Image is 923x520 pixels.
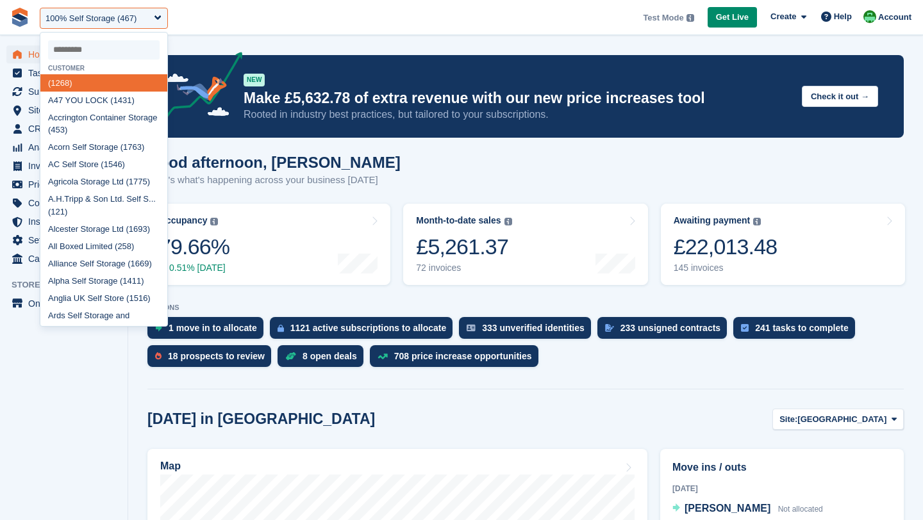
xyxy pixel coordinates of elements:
[416,215,501,226] div: Month-to-date sales
[12,279,128,291] span: Storefront
[797,413,886,426] span: [GEOGRAPHIC_DATA]
[28,120,105,138] span: CRM
[403,204,647,285] a: Month-to-date sales £5,261.37 72 invoices
[40,220,167,238] div: Alcester Storage Ltd (1693)
[278,345,370,373] a: 8 open deals
[605,324,614,332] img: contract_signature_icon-13c848040528278c33f63329250d36e43548de30e8caae1d1a13099fd9432cc5.svg
[674,234,777,260] div: £22,013.48
[285,352,296,361] img: deal-1b604bf984904fb50ccaf53a9ad4b4a5d6e5aea283cecdc64d6e3604feb123c2.svg
[416,234,511,260] div: £5,261.37
[370,345,545,373] a: 708 price increase opportunities
[147,304,904,312] p: ACTIONS
[147,345,278,373] a: 18 prospects to review
[6,83,121,101] a: menu
[28,83,105,101] span: Subscriptions
[244,74,265,86] div: NEW
[6,194,121,212] a: menu
[169,323,257,333] div: 1 move in to allocate
[755,323,849,333] div: 241 tasks to complete
[753,218,761,225] img: icon-info-grey-7440780725fd019a000dd9b08b2336e03edf1995a4989e88bcd33f0948082b44.svg
[643,12,683,24] span: Test Mode
[674,215,751,226] div: Awaiting payment
[10,8,29,27] img: stora-icon-8386f47178a22dfd0bd8f6a31ec36ba5ce8667c1dd55bd0f319d3a0aa187defe.svg
[597,317,733,345] a: 233 unsigned contracts
[6,213,121,231] a: menu
[778,505,823,514] span: Not allocated
[147,154,401,171] h1: Good afternoon, [PERSON_NAME]
[878,11,911,24] span: Account
[147,173,401,188] p: Here's what's happening across your business [DATE]
[6,231,121,249] a: menu
[672,460,892,475] h2: Move ins / outs
[6,101,121,119] a: menu
[685,503,770,514] span: [PERSON_NAME]
[40,74,167,92] div: (1268)
[834,10,852,23] span: Help
[394,351,532,361] div: 708 price increase opportunities
[482,323,585,333] div: 333 unverified identities
[28,45,105,63] span: Home
[6,157,121,175] a: menu
[6,250,121,268] a: menu
[28,64,105,82] span: Tasks
[147,410,375,428] h2: [DATE] in [GEOGRAPHIC_DATA]
[278,324,284,332] img: active_subscription_to_allocate_icon-d502201f5373d7db506a760aba3b589e785aa758c864c3986d89f69b8ff3...
[159,215,207,226] div: Occupancy
[168,351,265,361] div: 18 prospects to review
[40,272,167,289] div: Alpha Self Storage (1411)
[28,101,105,119] span: Sites
[40,109,167,139] div: Accrington Container Storage (453)
[863,10,876,23] img: Laura Carlisle
[686,14,694,22] img: icon-info-grey-7440780725fd019a000dd9b08b2336e03edf1995a4989e88bcd33f0948082b44.svg
[6,175,121,193] a: menu
[210,218,218,225] img: icon-info-grey-7440780725fd019a000dd9b08b2336e03edf1995a4989e88bcd33f0948082b44.svg
[244,89,792,108] p: Make £5,632.78 of extra revenue with our new price increases tool
[6,138,121,156] a: menu
[661,204,905,285] a: Awaiting payment £22,013.48 145 invoices
[146,204,390,285] a: Occupancy 79.66% 0.51% [DATE]
[467,324,476,332] img: verify_identity-adf6edd0f0f0b5bbfe63781bf79b02c33cf7c696d77639b501bdc392416b5a36.svg
[733,317,861,345] a: 241 tasks to complete
[155,324,162,332] img: move_ins_to_allocate_icon-fdf77a2bb77ea45bf5b3d319d69a93e2d87916cf1d5bf7949dd705db3b84f3ca.svg
[40,92,167,109] div: A47 YOU LOCK (1431)
[770,10,796,23] span: Create
[672,483,892,494] div: [DATE]
[270,317,460,345] a: 1121 active subscriptions to allocate
[147,317,270,345] a: 1 move in to allocate
[28,295,105,313] span: Online Store
[46,12,137,25] div: 100% Self Storage (467)
[779,413,797,426] span: Site:
[6,120,121,138] a: menu
[153,52,243,125] img: price-adjustments-announcement-icon-8257ccfd72463d97f412b2fc003d46551f7dbcb40ab6d574587a9cd5c0d94...
[40,307,167,337] div: Ards Self Storage and Removals (1083)
[708,7,757,28] a: Get Live
[6,295,121,313] a: menu
[28,175,105,193] span: Pricing
[378,353,388,359] img: price_increase_opportunities-93ffe204e8149a01c8c9dc8f82e8f89637d9d84a8eef4429ea346261dce0b2c0.svg
[28,138,105,156] span: Analytics
[40,139,167,156] div: Acorn Self Storage (1763)
[741,324,749,332] img: task-75834270c22a3079a89374b754ae025e5fb1db73e45f91037f5363f120a921f8.svg
[672,501,823,517] a: [PERSON_NAME] Not allocated
[40,255,167,272] div: Alliance Self Storage (1669)
[6,45,121,63] a: menu
[28,213,105,231] span: Insurance
[772,409,904,430] button: Site: [GEOGRAPHIC_DATA]
[28,157,105,175] span: Invoices
[459,317,597,345] a: 333 unverified identities
[40,238,167,255] div: All Boxed Limited (258)
[40,191,167,221] div: A.H.Tripp & Son Ltd. Self S... (121)
[40,65,167,72] div: Customer
[40,174,167,191] div: Agricola Storage Ltd (1775)
[6,64,121,82] a: menu
[802,86,878,107] button: Check it out →
[303,351,357,361] div: 8 open deals
[160,460,181,472] h2: Map
[155,352,162,360] img: prospect-51fa495bee0391a8d652442698ab0144808aea92771e9ea1ae160a38d050c398.svg
[290,323,447,333] div: 1121 active subscriptions to allocate
[674,263,777,273] div: 145 invoices
[244,108,792,122] p: Rooted in industry best practices, but tailored to your subscriptions.
[40,289,167,307] div: Anglia UK Self Store (1516)
[159,263,229,273] div: 0.51% [DATE]
[620,323,720,333] div: 233 unsigned contracts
